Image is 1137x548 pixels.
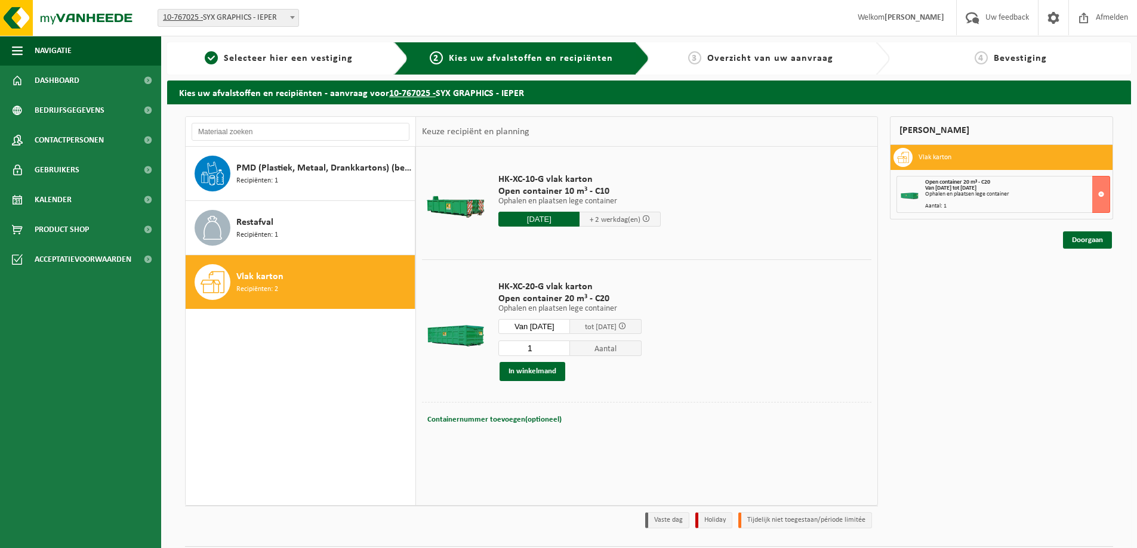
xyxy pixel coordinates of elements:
[224,54,353,63] span: Selecteer hier een vestiging
[158,10,298,26] span: 10-767025 - SYX GRAPHICS - IEPER
[645,512,689,528] li: Vaste dag
[192,123,409,141] input: Materiaal zoeken
[186,201,415,255] button: Restafval Recipiënten: 1
[925,203,1110,209] div: Aantal: 1
[163,13,203,22] tcxspan: Call 10-767025 - via 3CX
[585,323,617,331] span: tot [DATE]
[236,175,278,187] span: Recipiënten: 1
[35,95,104,125] span: Bedrijfsgegevens
[500,362,565,381] button: In winkelmand
[35,66,79,95] span: Dashboard
[236,230,278,241] span: Recipiënten: 1
[688,51,701,64] span: 3
[389,89,436,98] tcxspan: Call 10-767025 - via 3CX
[35,244,131,274] span: Acceptatievoorwaarden
[427,416,562,423] span: Containernummer toevoegen(optioneel)
[925,191,1110,197] div: Ophalen en plaatsen lege container
[205,51,218,64] span: 1
[449,54,613,63] span: Kies uw afvalstoffen en recipiënten
[919,148,951,167] h3: Vlak karton
[426,411,563,428] button: Containernummer toevoegen(optioneel)
[236,215,273,230] span: Restafval
[498,212,580,227] input: Selecteer datum
[975,51,988,64] span: 4
[707,54,833,63] span: Overzicht van uw aanvraag
[925,185,976,191] strong: Van [DATE] tot [DATE]
[590,216,640,224] span: + 2 werkdag(en)
[498,197,661,206] p: Ophalen en plaatsen lege container
[885,13,944,22] strong: [PERSON_NAME]
[498,281,642,293] span: HK-XC-20-G vlak karton
[738,512,872,528] li: Tijdelijk niet toegestaan/période limitée
[186,255,415,309] button: Vlak karton Recipiënten: 2
[416,117,535,147] div: Keuze recipiënt en planning
[35,125,104,155] span: Contactpersonen
[1063,231,1112,249] a: Doorgaan
[498,174,661,185] span: HK-XC-10-G vlak karton
[35,215,89,244] span: Product Shop
[186,147,415,201] button: PMD (Plastiek, Metaal, Drankkartons) (bedrijven) Recipiënten: 1
[167,81,1131,104] h2: Kies uw afvalstoffen en recipiënten - aanvraag voor SYX GRAPHICS - IEPER
[498,319,570,334] input: Selecteer datum
[925,179,990,185] span: Open container 20 m³ - C20
[236,270,284,284] span: Vlak karton
[35,36,72,66] span: Navigatie
[498,293,642,305] span: Open container 20 m³ - C20
[35,155,79,185] span: Gebruikers
[498,185,661,197] span: Open container 10 m³ - C10
[570,340,642,356] span: Aantal
[35,185,72,215] span: Kalender
[430,51,443,64] span: 2
[890,116,1113,145] div: [PERSON_NAME]
[695,512,732,528] li: Holiday
[173,51,384,66] a: 1Selecteer hier een vestiging
[236,161,412,175] span: PMD (Plastiek, Metaal, Drankkartons) (bedrijven)
[498,305,642,313] p: Ophalen en plaatsen lege container
[236,284,278,295] span: Recipiënten: 2
[994,54,1047,63] span: Bevestiging
[158,9,299,27] span: 10-767025 - SYX GRAPHICS - IEPER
